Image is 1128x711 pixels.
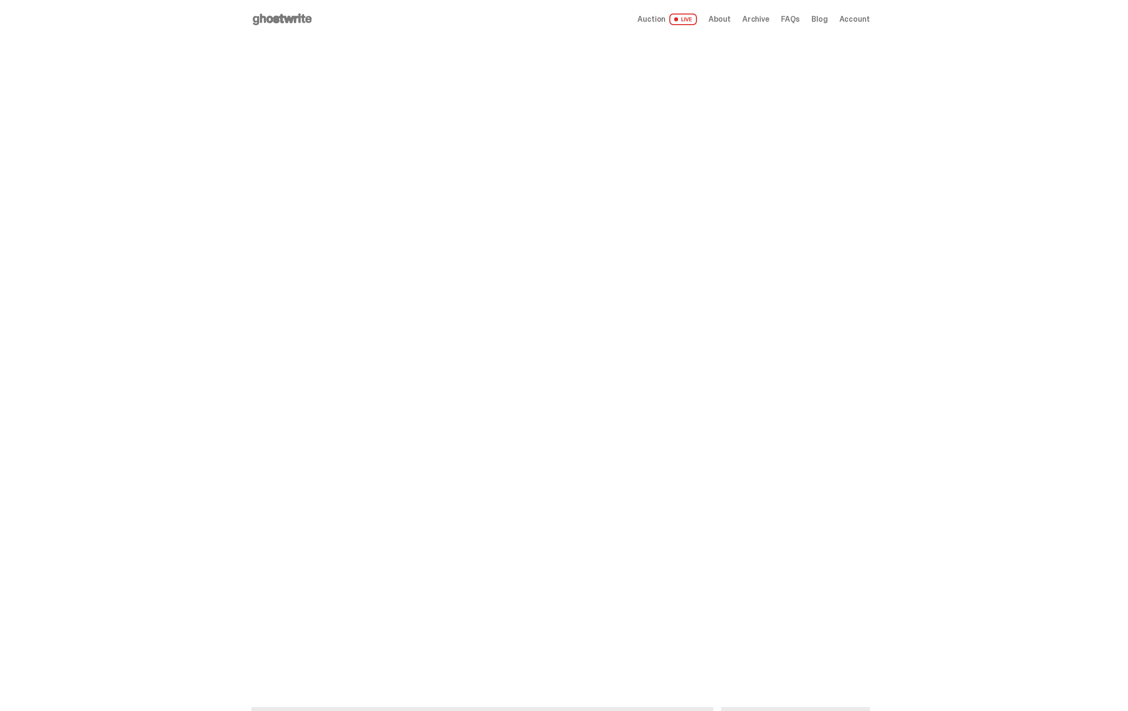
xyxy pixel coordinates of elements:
[637,15,665,23] span: Auction
[669,14,697,25] span: LIVE
[709,15,731,23] a: About
[839,15,870,23] a: Account
[742,15,769,23] a: Archive
[811,15,827,23] a: Blog
[781,15,800,23] a: FAQs
[637,14,696,25] a: Auction LIVE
